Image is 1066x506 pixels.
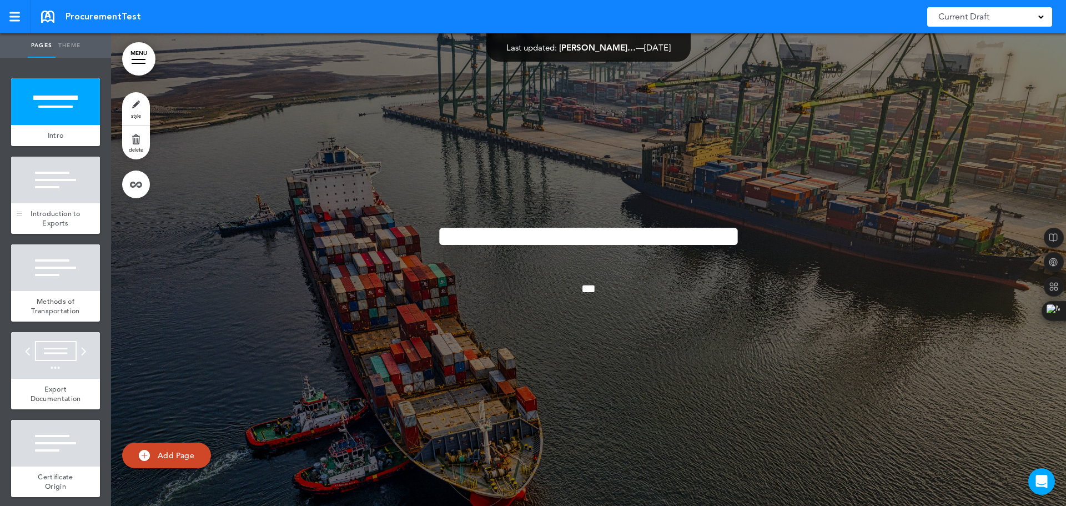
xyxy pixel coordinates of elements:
[122,42,155,76] a: MENU
[11,125,100,146] a: Intro
[1028,468,1055,495] div: Open Intercom Messenger
[506,43,671,52] div: —
[158,450,194,460] span: Add Page
[559,42,636,53] span: [PERSON_NAME]…
[506,42,557,53] span: Last updated:
[11,379,100,409] a: Export Documentation
[31,384,81,404] span: Export Documentation
[122,92,150,126] a: style
[644,42,671,53] span: [DATE]
[48,131,64,140] span: Intro
[56,33,83,58] a: Theme
[38,472,73,492] span: Certificate Origin
[122,443,211,469] a: Add Page
[122,126,150,159] a: delete
[31,209,81,228] span: Introduction to Exports
[11,291,100,322] a: Methods of Transportation
[28,33,56,58] a: Pages
[139,450,150,461] img: add.svg
[131,112,141,119] span: style
[31,297,79,316] span: Methods of Transportation
[938,9,989,24] span: Current Draft
[11,203,100,234] a: Introduction to Exports
[66,11,141,23] span: ProcurementTest
[11,467,100,497] a: Certificate Origin
[129,146,143,153] span: delete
